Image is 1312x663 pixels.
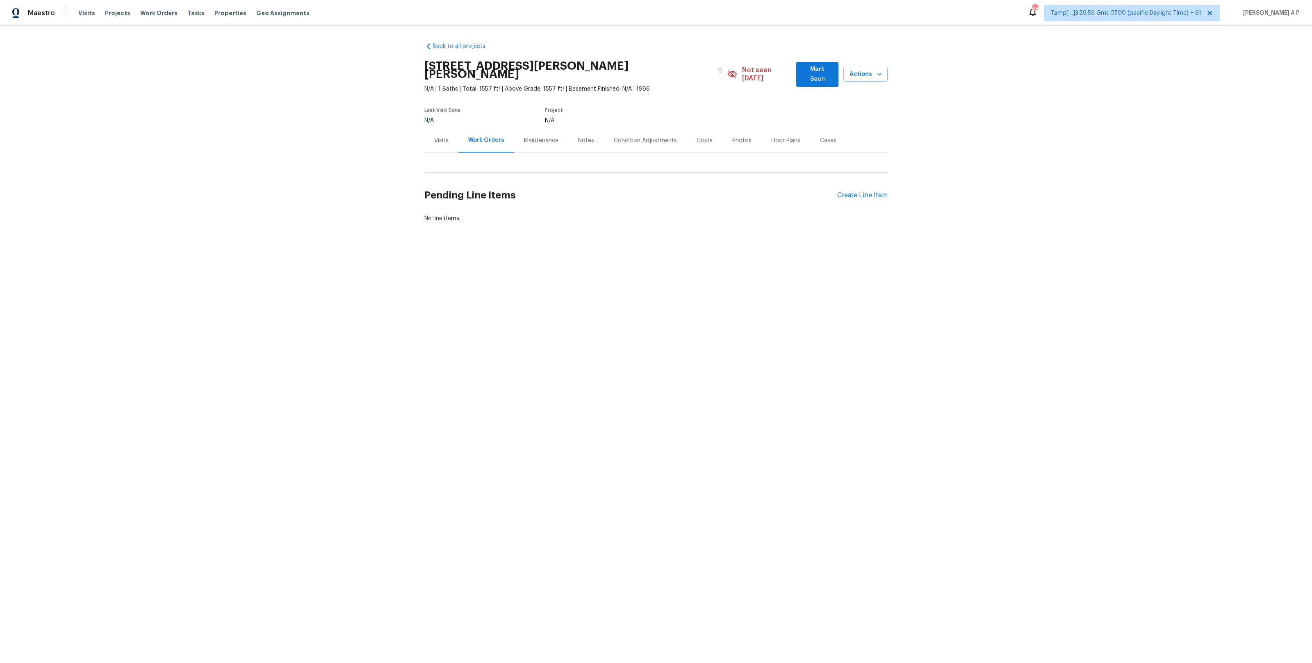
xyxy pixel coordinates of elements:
div: Notes [578,137,594,145]
h2: [STREET_ADDRESS][PERSON_NAME][PERSON_NAME] [424,62,713,78]
span: Last Visit Date [424,108,460,113]
span: N/A | 1 Baths | Total: 1557 ft² | Above Grade: 1557 ft² | Basement Finished: N/A | 1966 [424,85,727,93]
a: Back to all projects [424,42,503,50]
span: Projects [105,9,130,17]
button: Actions [843,67,888,82]
span: Visits [78,9,95,17]
div: Costs [697,137,713,145]
div: N/A [545,118,702,123]
span: Tamp[…]3:59:59 Gmt 0700 (pacific Daylight Time) + 61 [1051,9,1201,17]
div: Visits [434,137,449,145]
h2: Pending Line Items [424,176,837,214]
span: Geo Assignments [256,9,310,17]
div: Floor Plans [771,137,800,145]
div: Condition Adjustments [614,137,677,145]
span: Not seen [DATE] [742,66,792,82]
span: Project [545,108,563,113]
span: Work Orders [140,9,178,17]
div: Create Line Item [837,191,888,199]
span: [PERSON_NAME] A P [1240,9,1300,17]
span: Properties [214,9,246,17]
div: Photos [732,137,752,145]
div: No line items. [424,214,888,223]
div: N/A [424,118,460,123]
div: Cases [820,137,836,145]
div: 685 [1032,5,1038,13]
button: Copy Address [713,63,727,77]
span: Actions [850,69,881,80]
span: Maestro [28,9,55,17]
button: Mark Seen [796,62,838,87]
div: Work Orders [468,136,504,144]
span: Mark Seen [803,64,832,84]
span: Tasks [187,10,205,16]
div: Maintenance [524,137,558,145]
